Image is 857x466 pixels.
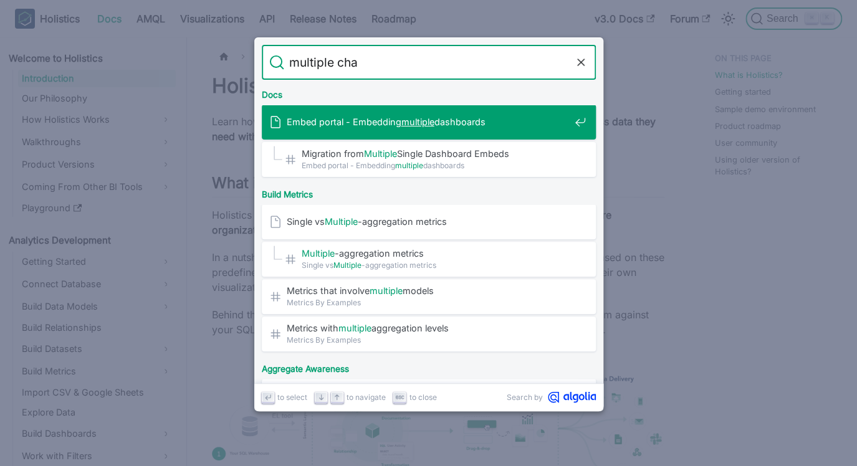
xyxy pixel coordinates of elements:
a: BuildmultiplePreAggregates using AML Extend [262,379,596,414]
span: Single vs -aggregation metrics [302,259,570,271]
svg: Arrow up [332,392,342,402]
svg: Arrow down [317,392,326,402]
span: Search by [507,391,543,403]
mark: Multiple [325,216,358,227]
a: Multiple-aggregation metrics​Single vsMultiple-aggregation metrics [262,242,596,277]
span: to select [277,391,307,403]
mark: multiple [401,117,434,127]
span: Embed portal - Embedding dashboards [287,116,570,128]
span: to navigate [347,391,386,403]
mark: multiple [338,323,371,333]
svg: Enter key [263,392,272,402]
svg: Escape key [395,392,405,402]
mark: multiple [370,285,403,296]
a: Search byAlgolia [507,391,596,403]
span: -aggregation metrics​ [302,247,570,259]
a: Migration fromMultipleSingle Dashboard Embeds​Embed portal - Embeddingmultipledashboards [262,142,596,177]
span: Single vs -aggregation metrics [287,216,570,227]
div: Build Metrics [259,179,598,204]
div: Docs [259,80,598,105]
a: Metrics that involvemultiplemodels​Metrics By Examples [262,279,596,314]
span: Metrics By Examples [287,297,570,308]
div: Aggregate Awareness [259,354,598,379]
a: Single vsMultiple-aggregation metrics [262,204,596,239]
mark: Multiple [333,260,361,270]
a: Metrics withmultipleaggregation levels​Metrics By Examples [262,316,596,351]
mark: Multiple [302,248,335,259]
span: Metrics that involve models​ [287,285,570,297]
mark: multiple [395,161,423,170]
span: to close [409,391,437,403]
a: Embed portal - Embeddingmultipledashboards [262,105,596,140]
span: Embed portal - Embedding dashboards [302,159,570,171]
svg: Algolia [548,391,596,403]
button: Clear the query [573,55,588,70]
span: Metrics with aggregation levels​ [287,322,570,334]
span: Migration from Single Dashboard Embeds​ [302,148,570,159]
mark: Multiple [364,148,397,159]
span: Metrics By Examples [287,334,570,346]
input: Search docs [284,45,573,80]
